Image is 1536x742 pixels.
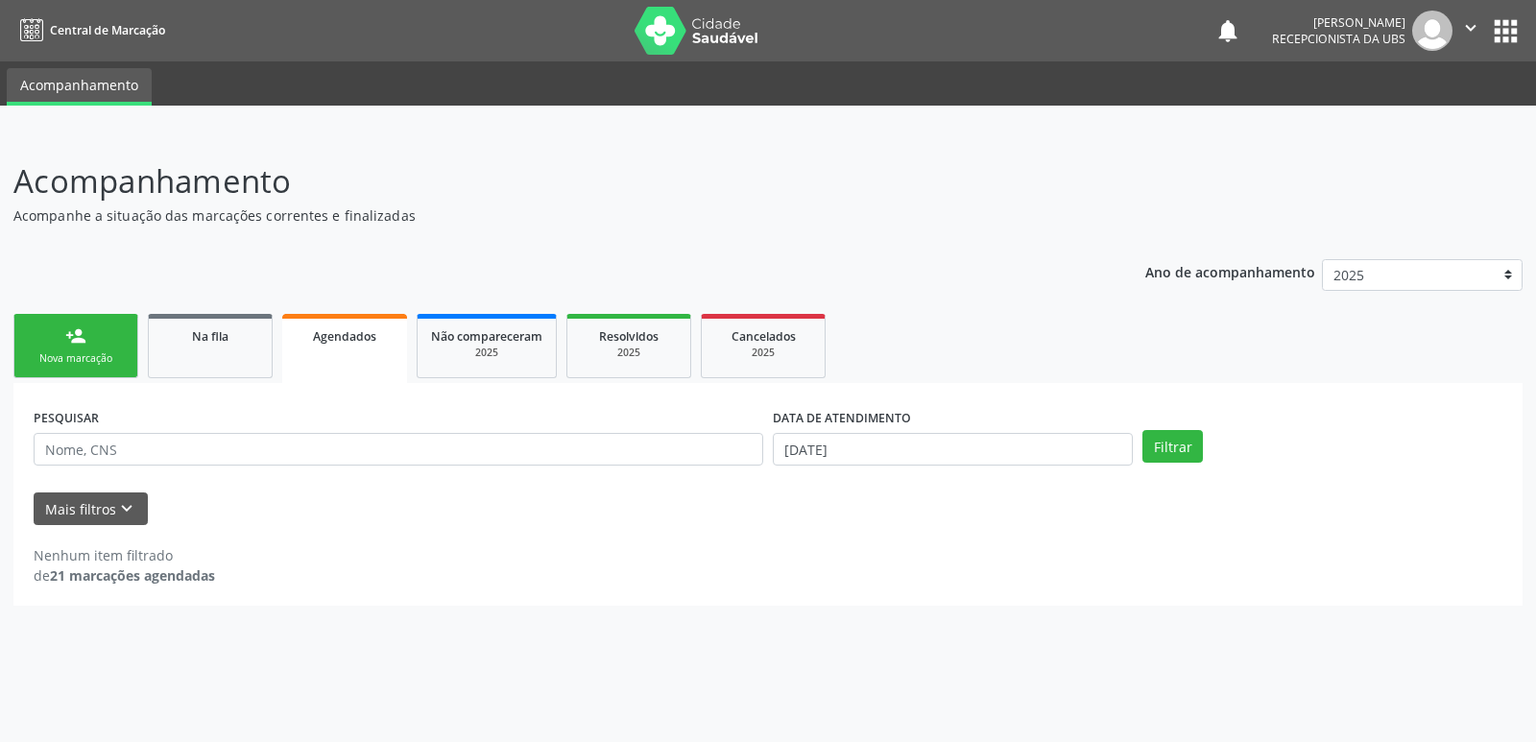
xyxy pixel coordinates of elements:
[1145,259,1315,283] p: Ano de acompanhamento
[1272,31,1405,47] span: Recepcionista da UBS
[192,328,228,345] span: Na fila
[1214,17,1241,44] button: notifications
[7,68,152,106] a: Acompanhamento
[313,328,376,345] span: Agendados
[732,328,796,345] span: Cancelados
[34,545,215,565] div: Nenhum item filtrado
[773,403,911,433] label: DATA DE ATENDIMENTO
[1412,11,1452,51] img: img
[1272,14,1405,31] div: [PERSON_NAME]
[28,351,124,366] div: Nova marcação
[65,325,86,347] div: person_add
[34,492,148,526] button: Mais filtroskeyboard_arrow_down
[1489,14,1523,48] button: apps
[13,14,165,46] a: Central de Marcação
[431,328,542,345] span: Não compareceram
[581,346,677,360] div: 2025
[34,433,763,466] input: Nome, CNS
[599,328,659,345] span: Resolvidos
[13,205,1069,226] p: Acompanhe a situação das marcações correntes e finalizadas
[116,498,137,519] i: keyboard_arrow_down
[431,346,542,360] div: 2025
[1452,11,1489,51] button: 
[34,565,215,586] div: de
[34,403,99,433] label: PESQUISAR
[50,22,165,38] span: Central de Marcação
[1142,430,1203,463] button: Filtrar
[13,157,1069,205] p: Acompanhamento
[773,433,1133,466] input: Selecione um intervalo
[50,566,215,585] strong: 21 marcações agendadas
[1460,17,1481,38] i: 
[715,346,811,360] div: 2025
